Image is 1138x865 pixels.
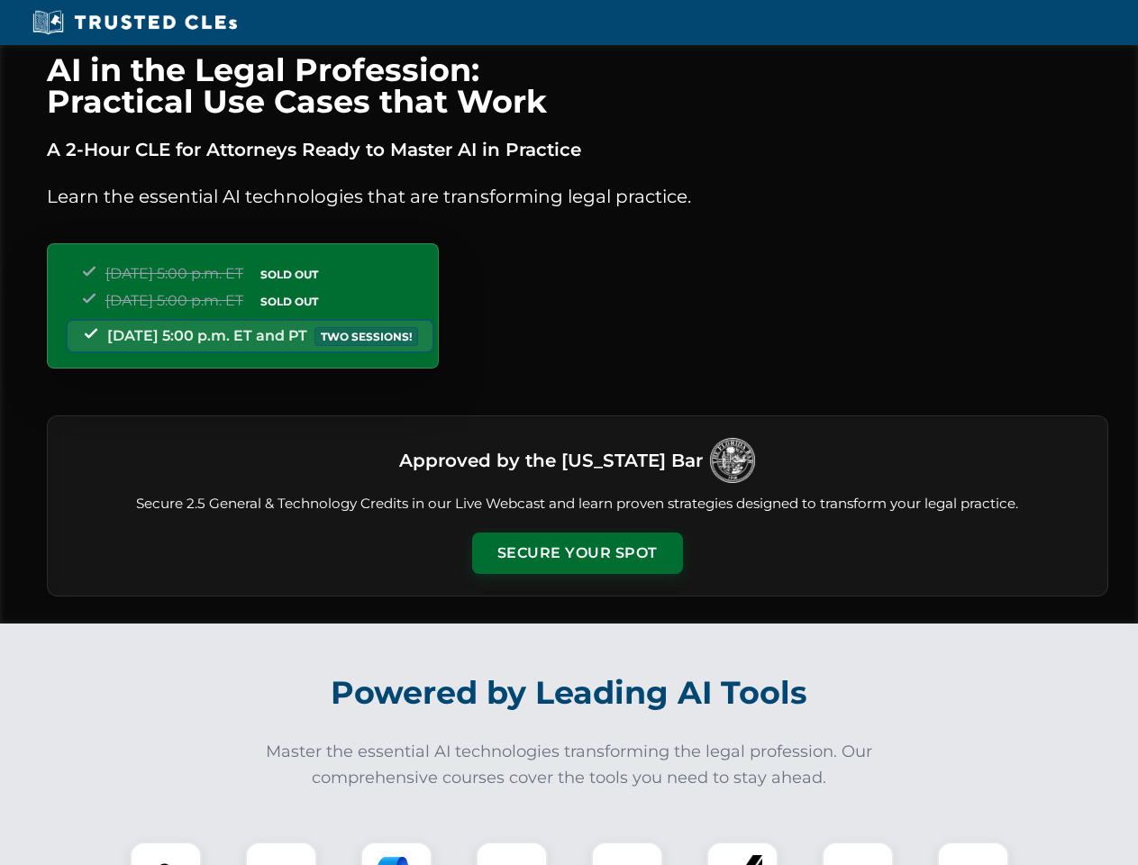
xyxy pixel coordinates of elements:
span: SOLD OUT [254,265,324,284]
p: Master the essential AI technologies transforming the legal profession. Our comprehensive courses... [254,739,885,791]
button: Secure Your Spot [472,533,683,574]
span: SOLD OUT [254,292,324,311]
img: Trusted CLEs [27,9,242,36]
p: Secure 2.5 General & Technology Credits in our Live Webcast and learn proven strategies designed ... [69,494,1086,514]
img: Logo [710,438,755,483]
h2: Powered by Leading AI Tools [70,661,1069,724]
h3: Approved by the [US_STATE] Bar [399,444,703,477]
p: A 2-Hour CLE for Attorneys Ready to Master AI in Practice [47,135,1108,164]
p: Learn the essential AI technologies that are transforming legal practice. [47,182,1108,211]
span: [DATE] 5:00 p.m. ET [105,292,243,309]
h1: AI in the Legal Profession: Practical Use Cases that Work [47,54,1108,117]
span: [DATE] 5:00 p.m. ET [105,265,243,282]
